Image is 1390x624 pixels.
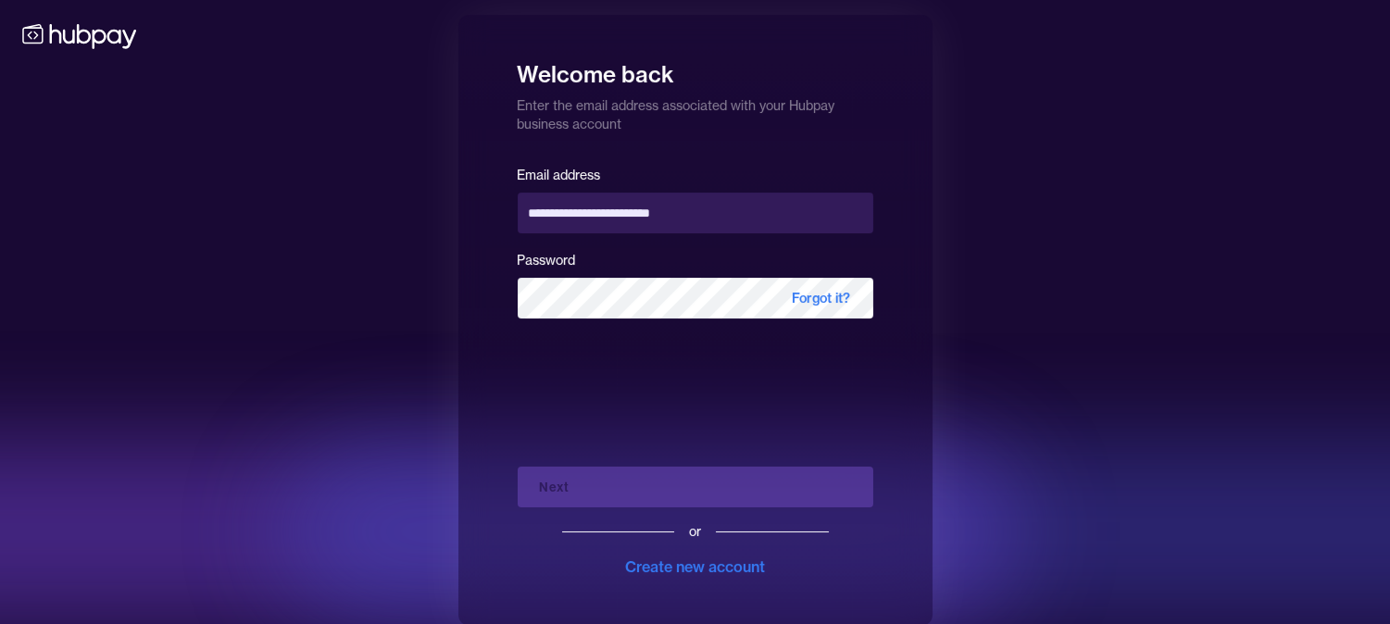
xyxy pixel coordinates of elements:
p: Enter the email address associated with your Hubpay business account [518,89,873,133]
div: Create new account [625,555,765,578]
label: Password [518,252,576,268]
label: Email address [518,167,601,183]
div: or [689,522,701,541]
h1: Welcome back [518,48,873,89]
span: Forgot it? [770,278,873,318]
